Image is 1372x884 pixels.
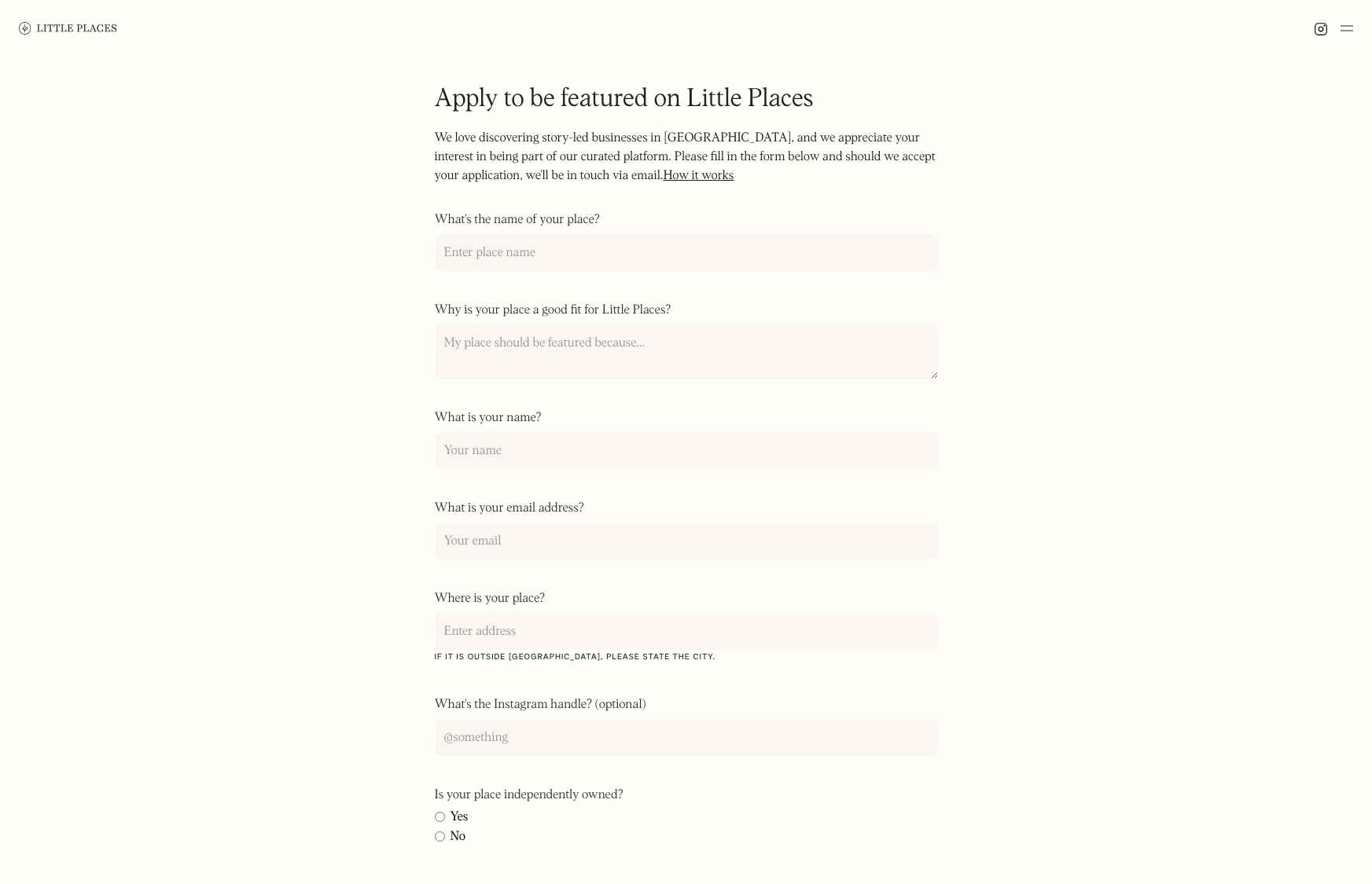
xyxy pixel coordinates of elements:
[435,831,445,842] input: No
[435,697,938,713] label: What's the Instagram handle? (optional)
[435,719,938,756] input: @something
[663,170,734,182] a: How it works
[435,432,938,469] input: Your name
[435,212,938,228] label: What's the name of your place?
[451,829,466,845] span: No
[435,523,938,559] input: Your email
[435,129,938,204] p: We love discovering story-led businesses in [GEOGRAPHIC_DATA], and we appreciate your interest in...
[435,234,938,271] input: Enter place name
[435,303,938,318] label: Why is your place a good fit for Little Places?
[451,809,469,825] span: Yes
[435,410,938,426] label: What is your name?
[435,591,938,607] label: Where is your place?
[435,83,938,116] h1: Apply to be featured on Little Places
[435,787,938,803] label: Is your place independently owned?
[435,812,445,822] input: Yes
[435,501,938,516] label: What is your email address?
[435,613,938,650] input: Enter address
[435,650,938,666] label: If it is outside [GEOGRAPHIC_DATA], please state the city.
